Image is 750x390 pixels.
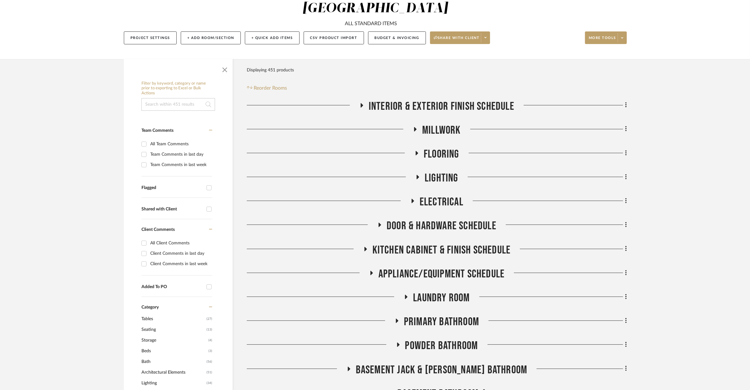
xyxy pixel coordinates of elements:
[207,357,212,367] span: (56)
[207,367,212,377] span: (51)
[208,335,212,345] span: (4)
[420,195,463,209] span: Electrical
[141,314,205,324] span: Tables
[141,346,207,356] span: Beds
[372,243,511,257] span: Kitchen Cabinet & Finish Schedule
[207,325,212,335] span: (13)
[434,36,480,45] span: Share with client
[141,81,215,96] h6: Filter by keyword, category or name prior to exporting to Excel or Bulk Actions
[247,64,294,76] div: Displaying 451 products
[141,284,203,290] div: Added To PO
[356,363,527,377] span: BASEMENT JACK & [PERSON_NAME] BATHROOM
[254,84,287,92] span: Reorder Rooms
[141,98,215,111] input: Search within 451 results
[413,291,470,305] span: Laundry Room
[141,356,205,367] span: Bath
[207,314,212,324] span: (27)
[345,20,397,27] div: ALL STANDARD ITEMS
[150,259,211,269] div: Client Comments in last week
[141,227,175,232] span: Client Comments
[141,128,174,133] span: Team Comments
[387,219,496,233] span: Door & Hardware Schedule
[304,31,364,44] button: CSV Product Import
[207,378,212,388] span: (34)
[150,238,211,248] div: All Client Comments
[141,367,205,378] span: Architectural Elements
[141,324,205,335] span: Seating
[150,248,211,259] div: Client Comments in last day
[218,62,231,75] button: Close
[141,335,207,346] span: Storage
[368,31,426,44] button: Budget & Invoicing
[150,160,211,170] div: Team Comments in last week
[589,36,616,45] span: More tools
[378,267,505,281] span: Appliance/Equipment Schedule
[141,185,203,191] div: Flagged
[404,315,479,329] span: Primary Bathroom
[124,31,177,44] button: Project Settings
[585,31,627,44] button: More tools
[150,149,211,159] div: Team Comments in last day
[247,84,287,92] button: Reorder Rooms
[369,100,514,113] span: Interior & Exterior Finish Schedule
[245,31,300,44] button: + Quick Add Items
[425,171,458,185] span: Lighting
[430,31,490,44] button: Share with client
[424,148,459,161] span: Flooring
[150,139,211,149] div: All Team Comments
[141,378,205,388] span: Lighting
[422,124,461,137] span: Millwork
[181,31,241,44] button: + Add Room/Section
[405,339,478,353] span: POWDER BATHROOM
[141,305,159,310] span: Category
[141,207,203,212] div: Shared with Client
[208,346,212,356] span: (3)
